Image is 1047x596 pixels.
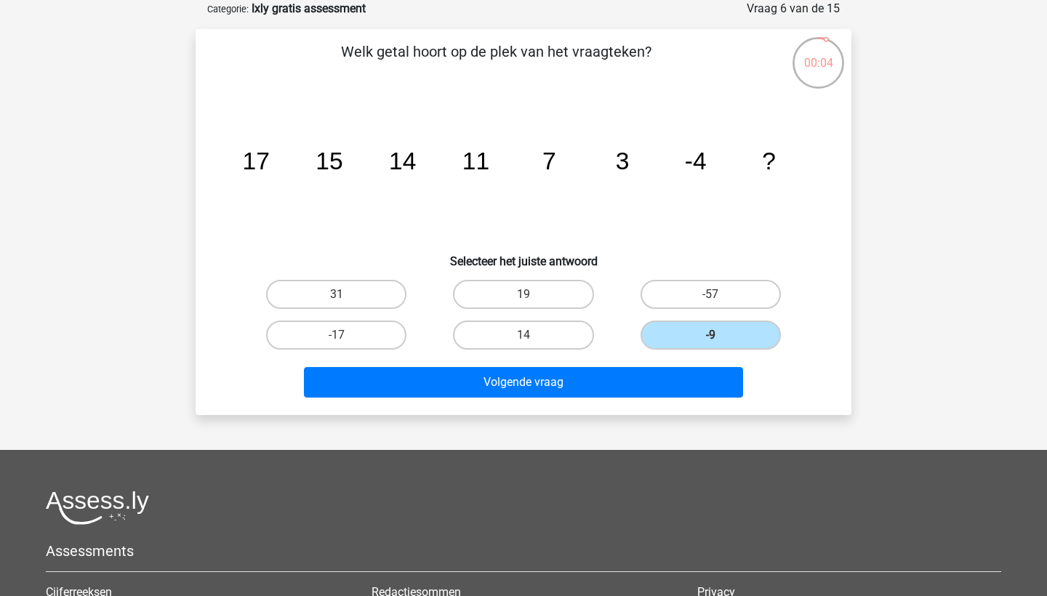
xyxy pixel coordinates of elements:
label: 14 [453,321,593,350]
img: Assessly logo [46,491,149,525]
p: Welk getal hoort op de plek van het vraagteken? [219,41,774,84]
label: 31 [266,280,406,309]
label: -17 [266,321,406,350]
label: 19 [453,280,593,309]
div: 00:04 [791,36,846,72]
tspan: 15 [316,148,342,174]
strong: Ixly gratis assessment [252,1,366,15]
small: Categorie: [207,4,249,15]
tspan: 3 [616,148,630,174]
h5: Assessments [46,542,1001,560]
button: Volgende vraag [304,367,744,398]
label: -57 [641,280,781,309]
tspan: ? [762,148,776,174]
label: -9 [641,321,781,350]
tspan: -4 [685,148,707,174]
tspan: 14 [389,148,416,174]
tspan: 17 [243,148,270,174]
tspan: 11 [462,148,489,174]
h6: Selecteer het juiste antwoord [219,243,828,268]
tspan: 7 [542,148,556,174]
